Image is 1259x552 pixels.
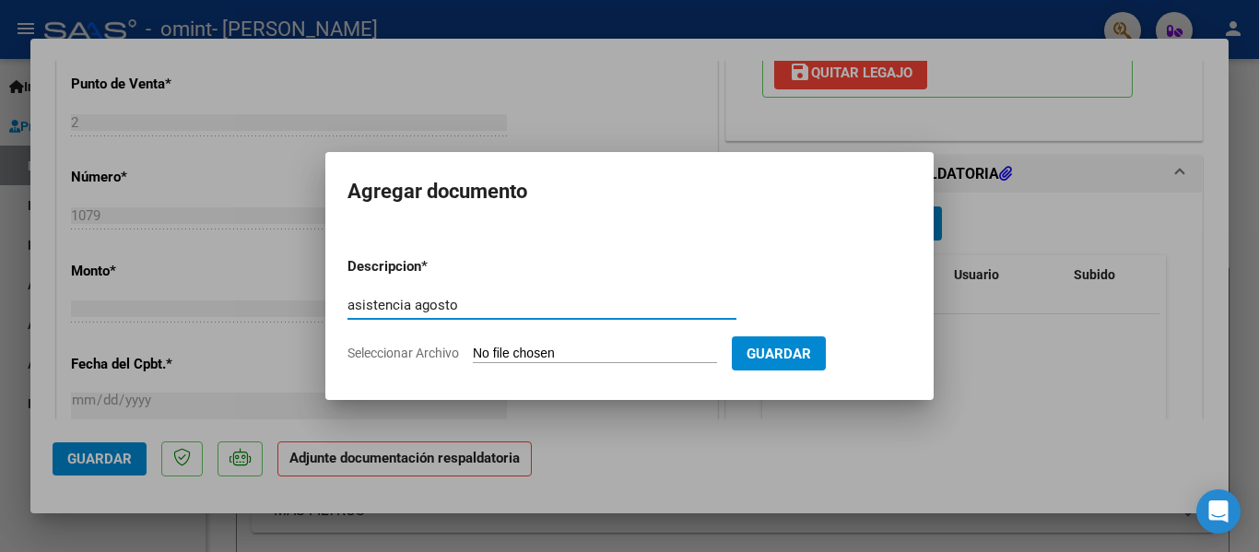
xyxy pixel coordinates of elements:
[747,346,811,362] span: Guardar
[732,336,826,370] button: Guardar
[1196,489,1241,534] div: Open Intercom Messenger
[347,256,517,277] p: Descripcion
[347,174,912,209] h2: Agregar documento
[347,346,459,360] span: Seleccionar Archivo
